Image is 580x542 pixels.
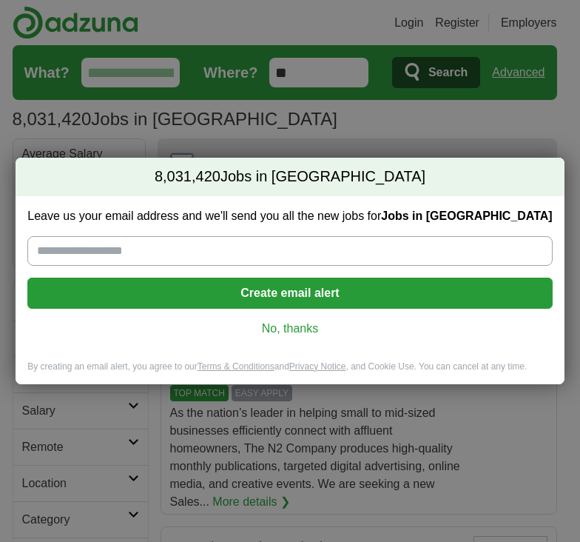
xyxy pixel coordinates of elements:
label: Leave us your email address and we'll send you all the new jobs for [27,208,552,224]
a: Terms & Conditions [198,361,274,372]
strong: Jobs in [GEOGRAPHIC_DATA] [381,210,552,222]
a: Privacy Notice [289,361,346,372]
button: Create email alert [27,278,552,309]
h2: Jobs in [GEOGRAPHIC_DATA] [16,158,564,196]
span: 8,031,420 [155,167,220,187]
div: By creating an email alert, you agree to our and , and Cookie Use. You can cancel at any time. [16,361,564,385]
a: No, thanks [39,321,540,337]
